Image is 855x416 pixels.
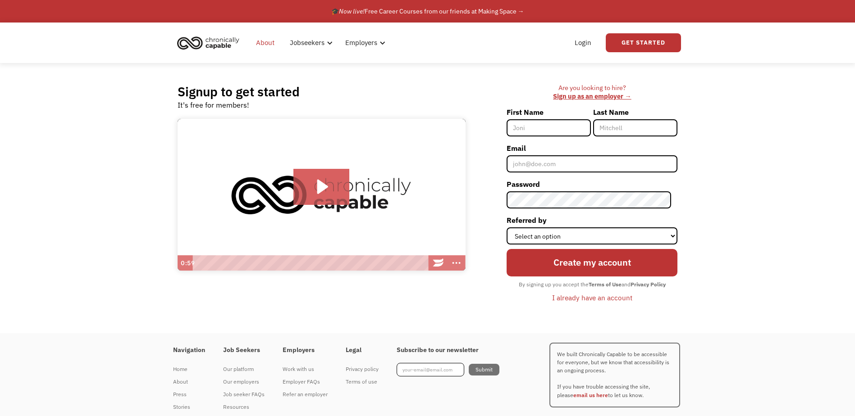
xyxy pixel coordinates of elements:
[448,255,466,271] button: Show more buttons
[514,279,670,290] div: By signing up you accept the and
[507,84,677,100] div: Are you looking to hire? ‍
[593,105,677,119] label: Last Name
[223,346,265,354] h4: Job Seekers
[174,33,242,53] img: Chronically Capable logo
[573,392,608,398] a: email us here
[631,281,666,288] strong: Privacy Policy
[507,155,677,172] input: john@doe.com
[552,292,632,303] div: I already have an account
[397,346,499,354] h4: Subscribe to our newsletter
[430,255,448,271] a: Wistia Logo -- Learn More
[223,401,265,413] a: Resources
[549,343,680,407] p: We built Chronically Capable to be accessible for everyone, but we know that accessibility is an ...
[284,28,335,57] div: Jobseekers
[173,389,205,400] div: Press
[589,281,622,288] strong: Terms of Use
[345,37,377,48] div: Employers
[283,375,328,388] a: Employer FAQs
[223,402,265,412] div: Resources
[283,364,328,375] div: Work with us
[283,389,328,400] div: Refer an employer
[293,169,350,205] button: Play Video: Introducing Chronically Capable
[290,37,325,48] div: Jobseekers
[507,177,677,191] label: Password
[173,375,205,388] a: About
[173,388,205,401] a: Press
[346,376,379,387] div: Terms of use
[606,33,681,52] a: Get Started
[223,363,265,375] a: Our platform
[346,363,379,375] a: Privacy policy
[507,249,677,276] input: Create my account
[593,119,677,136] input: Mitchell
[174,33,246,53] a: home
[197,255,425,271] div: Playbar
[507,213,677,227] label: Referred by
[346,375,379,388] a: Terms of use
[223,389,265,400] div: Job seeker FAQs
[339,7,365,15] em: Now live!
[331,6,524,17] div: 🎓 Free Career Courses from our friends at Making Space →
[397,363,499,376] form: Footer Newsletter
[173,402,205,412] div: Stories
[346,364,379,375] div: Privacy policy
[251,28,280,57] a: About
[507,105,591,119] label: First Name
[173,363,205,375] a: Home
[178,99,249,110] div: It's free for members!
[223,388,265,401] a: Job seeker FAQs
[173,401,205,413] a: Stories
[283,376,328,387] div: Employer FAQs
[223,364,265,375] div: Our platform
[283,363,328,375] a: Work with us
[340,28,388,57] div: Employers
[569,28,597,57] a: Login
[553,92,631,100] a: Sign up as an employer →
[283,388,328,401] a: Refer an employer
[173,376,205,387] div: About
[283,346,328,354] h4: Employers
[545,290,639,305] a: I already have an account
[346,346,379,354] h4: Legal
[397,363,464,376] input: your-email@email.com
[507,105,677,306] form: Member-Signup-Form
[173,346,205,354] h4: Navigation
[173,364,205,375] div: Home
[178,119,466,271] img: Introducing Chronically Capable
[469,364,499,375] input: Submit
[223,376,265,387] div: Our employers
[178,84,300,99] h2: Signup to get started
[507,119,591,136] input: Joni
[507,141,677,155] label: Email
[223,375,265,388] a: Our employers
